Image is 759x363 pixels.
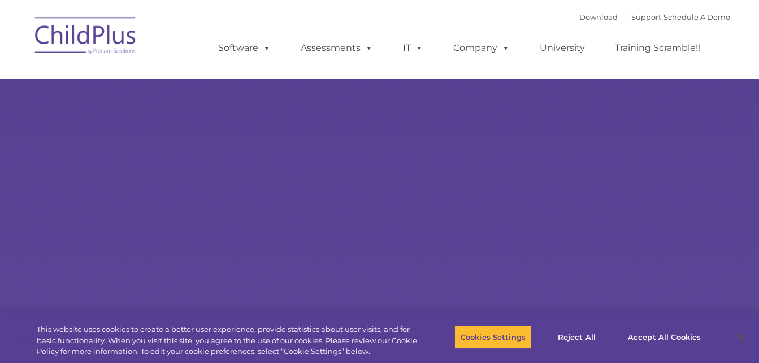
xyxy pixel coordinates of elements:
button: Accept All Cookies [622,325,707,349]
font: | [579,12,730,21]
div: This website uses cookies to create a better user experience, provide statistics about user visit... [37,324,418,357]
a: Software [207,37,282,59]
button: Cookies Settings [454,325,532,349]
button: Reject All [541,325,612,349]
a: IT [392,37,435,59]
a: Assessments [289,37,384,59]
a: Download [579,12,618,21]
a: Company [442,37,521,59]
a: Training Scramble!! [604,37,712,59]
img: ChildPlus by Procare Solutions [29,9,142,66]
a: Schedule A Demo [663,12,730,21]
button: Close [728,325,753,349]
a: University [528,37,596,59]
a: Support [631,12,661,21]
